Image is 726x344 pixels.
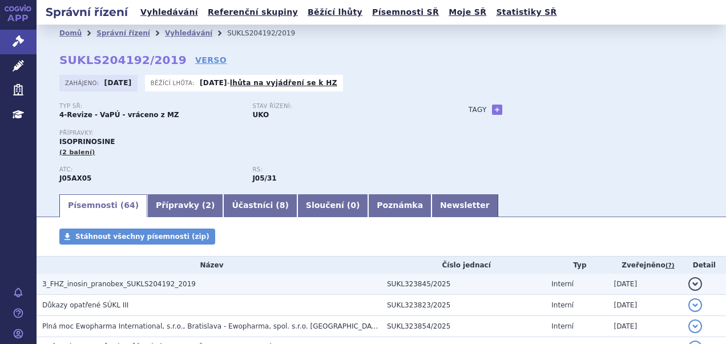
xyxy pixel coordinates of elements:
abbr: (?) [665,262,675,270]
td: [DATE] [608,274,683,295]
span: Stáhnout všechny písemnosti (zip) [75,233,209,241]
a: Písemnosti SŘ [369,5,442,20]
a: Newsletter [431,194,498,217]
a: Účastníci (8) [223,194,297,217]
a: Písemnosti (64) [59,194,147,217]
span: Důkazy opatřené SÚKL III [42,301,128,309]
th: Detail [683,257,726,274]
span: Interní [551,301,574,309]
strong: [DATE] [200,79,227,87]
strong: INOSIN PRANOBEX [59,174,91,182]
strong: 4-Revize - VaPÚ - vráceno z MZ [59,111,179,119]
span: Plná moc Ewopharma International, s.r.o., Bratislava - Ewopharma, spol. s.r.o. Praha - od 6.5.2025 [42,322,423,330]
p: Přípravky: [59,130,446,137]
a: VERSO [195,54,227,66]
span: Běžící lhůta: [151,78,197,87]
p: - [200,78,337,87]
strong: UKO [252,111,269,119]
th: Zveřejněno [608,257,683,274]
span: Interní [551,322,574,330]
td: SUKL323854/2025 [381,316,546,337]
strong: inosin pranobex (methisoprinol) [252,174,276,182]
a: Poznámka [368,194,431,217]
button: detail [688,319,702,333]
span: 0 [350,201,356,210]
span: 3_FHZ_inosin_pranobex_SUKLS204192_2019 [42,280,196,288]
a: Statistiky SŘ [493,5,560,20]
a: Přípravky (2) [147,194,223,217]
a: Stáhnout všechny písemnosti (zip) [59,229,215,245]
span: ISOPRINOSINE [59,138,115,146]
p: RS: [252,166,434,173]
span: 2 [205,201,211,210]
a: Vyhledávání [137,5,201,20]
a: lhůta na vyjádření se k HZ [230,79,337,87]
a: Běžící lhůty [304,5,366,20]
p: ATC: [59,166,241,173]
th: Typ [546,257,608,274]
td: SUKL323845/2025 [381,274,546,295]
th: Název [37,257,381,274]
a: Sloučení (0) [297,194,368,217]
strong: [DATE] [104,79,132,87]
td: [DATE] [608,295,683,316]
span: 8 [280,201,285,210]
p: Typ SŘ: [59,103,241,110]
td: [DATE] [608,316,683,337]
a: Moje SŘ [445,5,490,20]
a: Správní řízení [96,29,150,37]
span: Interní [551,280,574,288]
span: Zahájeno: [65,78,101,87]
th: Číslo jednací [381,257,546,274]
a: Vyhledávání [165,29,212,37]
p: Stav řízení: [252,103,434,110]
h3: Tagy [469,103,487,117]
span: (2 balení) [59,149,95,156]
a: Referenční skupiny [204,5,301,20]
a: + [492,105,502,115]
a: Domů [59,29,82,37]
h2: Správní řízení [37,4,137,20]
td: SUKL323823/2025 [381,295,546,316]
span: 64 [124,201,135,210]
strong: SUKLS204192/2019 [59,53,187,67]
li: SUKLS204192/2019 [227,25,310,42]
button: detail [688,277,702,291]
button: detail [688,298,702,312]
